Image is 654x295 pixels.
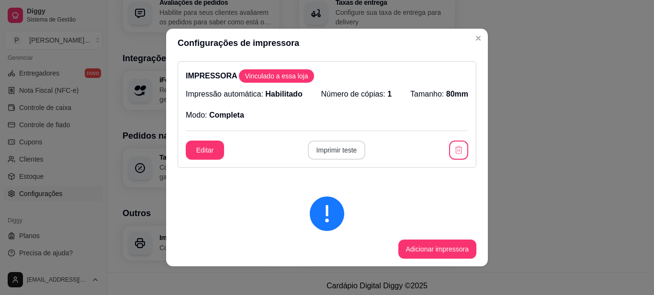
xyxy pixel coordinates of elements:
[446,90,468,98] span: 80mm
[410,88,468,100] p: Tamanho:
[265,90,302,98] span: Habilitado
[186,69,468,83] p: IMPRESSORA
[310,197,344,231] span: exclamation-circle
[471,31,486,46] button: Close
[186,88,303,100] p: Impressão automática:
[241,71,312,81] span: Vinculado a essa loja
[321,88,392,100] p: Número de cópias:
[186,141,224,160] button: Editar
[166,29,488,57] header: Configurações de impressora
[308,141,366,160] button: Imprimir teste
[387,90,392,98] span: 1
[186,109,244,121] p: Modo:
[209,111,244,119] span: Completa
[398,240,477,259] button: Adicionar impressora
